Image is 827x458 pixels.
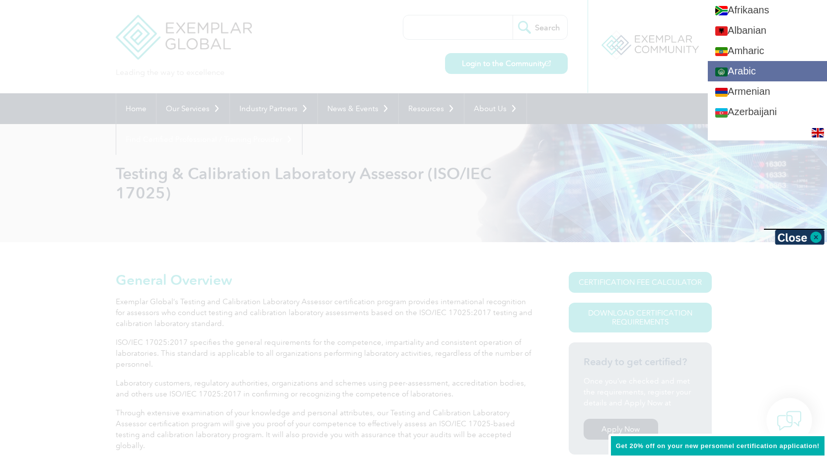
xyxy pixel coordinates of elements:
span: Get 20% off on your new personnel certification application! [616,442,820,450]
img: sq [715,26,728,36]
a: Basque [708,123,827,143]
img: hy [715,88,728,97]
img: am [715,47,728,57]
img: ar [715,67,728,77]
img: az [715,108,728,118]
a: Armenian [708,81,827,102]
img: af [715,6,728,15]
a: Azerbaijani [708,102,827,122]
a: Amharic [708,41,827,61]
img: en [812,128,824,137]
a: Arabic [708,61,827,81]
img: Close [775,230,825,245]
a: Albanian [708,20,827,41]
